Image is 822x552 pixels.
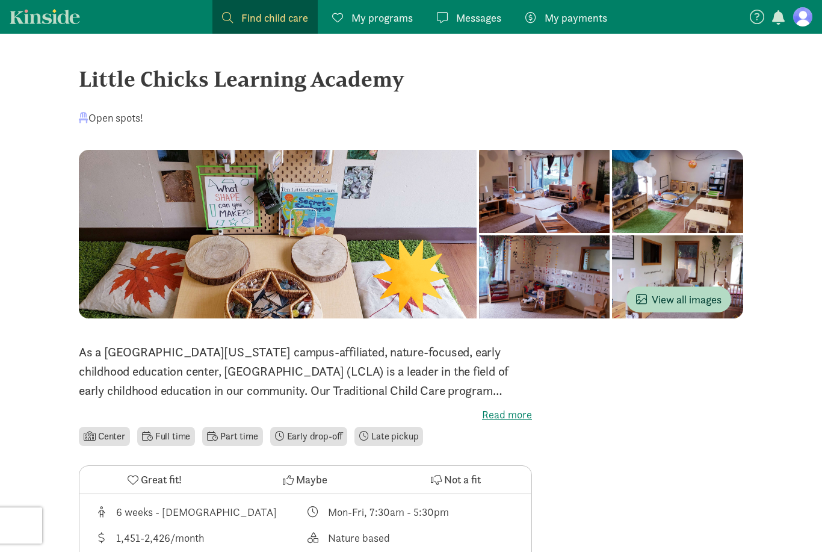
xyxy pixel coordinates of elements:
button: View all images [626,287,731,312]
li: Part time [202,427,262,446]
div: This provider's education philosophy [306,530,518,546]
div: 6 weeks - [DEMOGRAPHIC_DATA] [116,504,277,520]
span: My payments [545,10,607,26]
div: Class schedule [306,504,518,520]
span: Not a fit [444,471,481,488]
span: Great fit! [141,471,182,488]
div: Mon-Fri, 7:30am - 5:30pm [328,504,449,520]
a: Kinside [10,9,80,24]
label: Read more [79,408,532,422]
span: Maybe [296,471,327,488]
div: Open spots! [79,110,143,126]
div: 1,451-2,426/month [116,530,204,546]
div: Nature based [328,530,390,546]
div: Age range for children that this provider cares for [94,504,306,520]
span: View all images [636,291,722,308]
span: Messages [456,10,501,26]
button: Maybe [230,466,380,494]
button: Great fit! [79,466,230,494]
span: Find child care [241,10,308,26]
li: Center [79,427,130,446]
li: Full time [137,427,195,446]
p: As a [GEOGRAPHIC_DATA][US_STATE] campus-affiliated, nature-focused, early childhood education cen... [79,343,532,400]
span: My programs [351,10,413,26]
button: Not a fit [381,466,531,494]
div: Little Chicks Learning Academy [79,63,743,95]
div: Average tuition for this program [94,530,306,546]
li: Late pickup [354,427,423,446]
li: Early drop-off [270,427,348,446]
